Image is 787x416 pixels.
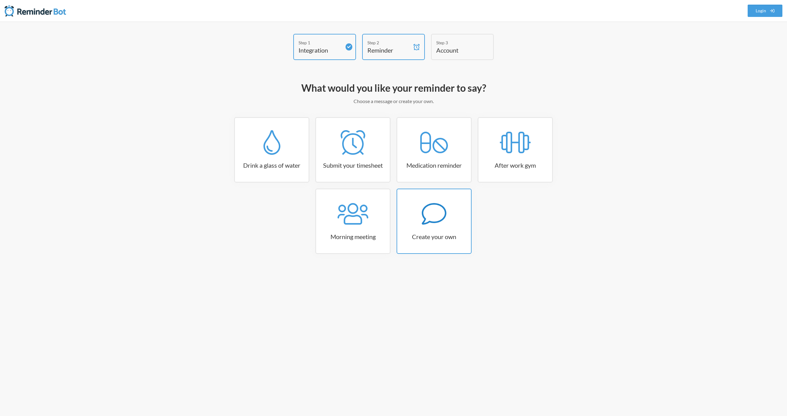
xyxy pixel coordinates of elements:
a: Login [748,5,783,17]
h3: Drink a glass of water [235,161,309,170]
h3: Medication reminder [397,161,471,170]
h2: What would you like your reminder to say? [215,82,572,94]
img: Reminder Bot [5,5,66,17]
p: Choose a message or create your own. [215,98,572,105]
div: Step 3 [436,39,479,46]
h4: Integration [299,46,342,54]
h4: Reminder [367,46,410,54]
div: Step 1 [299,39,342,46]
h3: Morning meeting [316,232,390,241]
h3: Create your own [397,232,471,241]
h3: After work gym [478,161,552,170]
h4: Account [436,46,479,54]
div: Step 2 [367,39,410,46]
h3: Submit your timesheet [316,161,390,170]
